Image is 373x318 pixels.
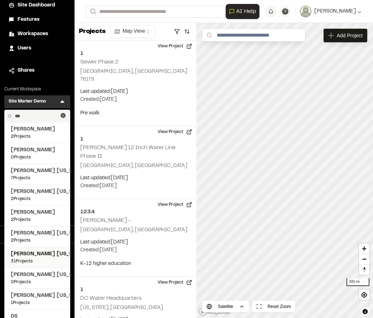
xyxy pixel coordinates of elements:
span: 2 Projects [11,133,64,140]
p: K-12 higher education [80,260,191,268]
a: Users [9,44,66,52]
span: 2 Projects [11,237,64,244]
span: 0 Projects [11,154,64,161]
button: [PERSON_NAME] [300,6,362,17]
p: Created: [DATE] [80,96,191,104]
span: Features [18,16,39,24]
p: [GEOGRAPHIC_DATA], [GEOGRAPHIC_DATA] [80,162,191,170]
span: Site Dashboard [18,1,55,9]
button: Find my location [359,290,369,300]
h2: Sewer Phase 2 [80,60,119,65]
span: [PERSON_NAME] [11,125,64,133]
button: Clear text [61,113,66,118]
p: [GEOGRAPHIC_DATA], [GEOGRAPHIC_DATA] 76179 [80,68,191,84]
span: [PERSON_NAME] [US_STATE] [11,292,64,300]
span: 2 Projects [11,217,64,223]
a: [PERSON_NAME]2Projects [11,209,64,223]
button: Search [86,6,99,18]
p: Pre walk [80,109,191,117]
span: [PERSON_NAME] [314,8,356,15]
p: [GEOGRAPHIC_DATA], [GEOGRAPHIC_DATA] [80,226,191,234]
button: Toggle attribution [361,307,369,316]
span: Workspaces [18,30,48,38]
h2: 1 [80,49,191,58]
h2: 1234 [80,208,191,216]
span: Shares [18,67,34,75]
span: 7 Projects [11,175,64,181]
p: Last updated: [DATE] [80,238,191,246]
span: [PERSON_NAME] [US_STATE] [11,271,64,279]
p: Current Workspace [4,86,70,92]
h2: DC Water Headquarters [80,296,142,301]
h2: 1 [80,285,191,294]
button: Satellite [202,301,249,312]
a: [PERSON_NAME]2Projects [11,125,64,140]
button: Reset bearing to north [359,264,369,275]
span: 1 Projects [11,300,64,306]
h2: [PERSON_NAME] 12 Inch Water Line Phase II [80,145,176,159]
button: Zoom out [359,254,369,264]
button: View Project [153,199,196,210]
a: [PERSON_NAME] [US_STATE]2Projects [11,229,64,244]
span: [PERSON_NAME] [US_STATE] [11,167,64,175]
a: [PERSON_NAME] [US_STATE]2Projects [11,188,64,202]
button: View Project [153,277,196,288]
p: Created: [DATE] [80,182,191,190]
a: [PERSON_NAME] [US_STATE]1Projects [11,292,64,306]
p: Last updated: [DATE] [80,174,191,182]
a: Shares [9,67,66,75]
h2: 1 [80,135,191,143]
p: Projects [79,27,106,37]
span: 31 Projects [11,258,64,265]
span: 2 Projects [11,196,64,202]
img: User [300,6,311,17]
canvas: Map [196,23,373,318]
span: Reset bearing to north [359,265,369,275]
a: [PERSON_NAME] [US_STATE]31Projects [11,250,64,265]
span: [PERSON_NAME] [11,146,64,154]
a: Workspaces [9,30,66,38]
button: View Project [153,126,196,138]
a: Features [9,16,66,24]
button: View Project [153,41,196,52]
span: [PERSON_NAME] [US_STATE] [11,229,64,237]
span: 0 Projects [11,279,64,285]
a: Site Dashboard [9,1,66,9]
button: Reset Zoom [252,301,295,312]
span: Users [18,44,31,52]
div: Open AI Assistant [226,4,262,19]
p: Last updated: [DATE] [80,88,191,96]
div: 300 mi [346,278,369,286]
span: [PERSON_NAME] [11,209,64,217]
span: [PERSON_NAME] [US_STATE] [11,188,64,196]
a: [PERSON_NAME]0Projects [11,146,64,161]
p: Created: [DATE] [80,246,191,254]
p: [US_STATE], [GEOGRAPHIC_DATA] [80,304,191,312]
h2: [PERSON_NAME] - [80,218,131,223]
button: Zoom in [359,243,369,254]
span: [PERSON_NAME] [US_STATE] [11,250,64,258]
a: [PERSON_NAME] [US_STATE]7Projects [11,167,64,181]
a: Mapbox logo [199,308,230,316]
span: AI Help [236,7,256,16]
span: Add Project [337,32,363,39]
h3: Site Marker Demo [9,98,46,105]
button: Open AI Assistant [226,4,259,19]
a: [PERSON_NAME] [US_STATE]0Projects [11,271,64,285]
